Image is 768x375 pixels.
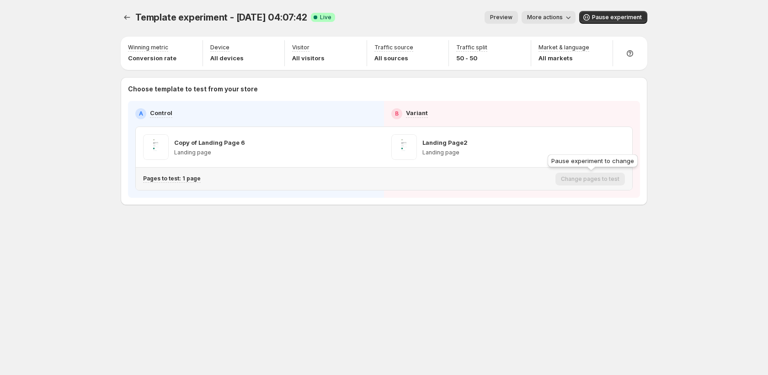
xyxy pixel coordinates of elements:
span: Preview [490,14,512,21]
span: Live [320,14,331,21]
p: Conversion rate [128,53,176,63]
p: Choose template to test from your store [128,85,640,94]
h2: B [395,110,399,117]
p: Control [150,108,172,117]
span: Pause experiment [592,14,642,21]
p: All markets [539,53,589,63]
img: Copy of Landing Page 6 [143,134,169,160]
p: Winning metric [128,44,168,51]
p: Traffic split [456,44,487,51]
p: All visitors [292,53,325,63]
p: 50 - 50 [456,53,487,63]
p: Pages to test: 1 page [143,175,201,182]
span: More actions [527,14,563,21]
p: Traffic source [374,44,413,51]
button: Experiments [121,11,133,24]
img: Landing Page2 [391,134,417,160]
p: Landing page [422,149,468,156]
button: More actions [522,11,576,24]
button: Preview [485,11,518,24]
span: Template experiment - [DATE] 04:07:42 [135,12,307,23]
p: All sources [374,53,413,63]
p: Copy of Landing Page 6 [174,138,245,147]
p: Market & language [539,44,589,51]
p: Visitor [292,44,309,51]
p: All devices [210,53,244,63]
h2: A [139,110,143,117]
p: Variant [406,108,428,117]
p: Landing Page2 [422,138,468,147]
p: Device [210,44,229,51]
p: Landing page [174,149,245,156]
button: Pause experiment [579,11,647,24]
